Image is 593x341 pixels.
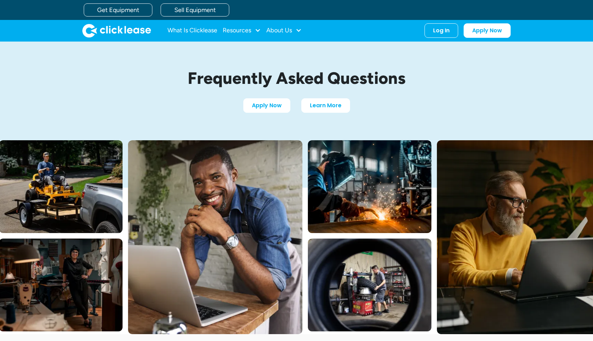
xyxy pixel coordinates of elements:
[161,3,229,16] a: Sell Equipment
[135,69,458,87] h1: Frequently Asked Questions
[82,24,151,37] a: home
[84,3,152,16] a: Get Equipment
[243,98,290,113] a: Apply Now
[167,24,217,37] a: What Is Clicklease
[82,24,151,37] img: Clicklease logo
[301,98,350,113] a: Learn More
[308,239,431,331] img: A man fitting a new tire on a rim
[464,23,511,38] a: Apply Now
[266,24,302,37] div: About Us
[433,27,450,34] div: Log In
[223,24,261,37] div: Resources
[128,140,302,334] img: A smiling man in a blue shirt and apron leaning over a table with a laptop
[308,140,431,233] img: A welder in a large mask working on a large pipe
